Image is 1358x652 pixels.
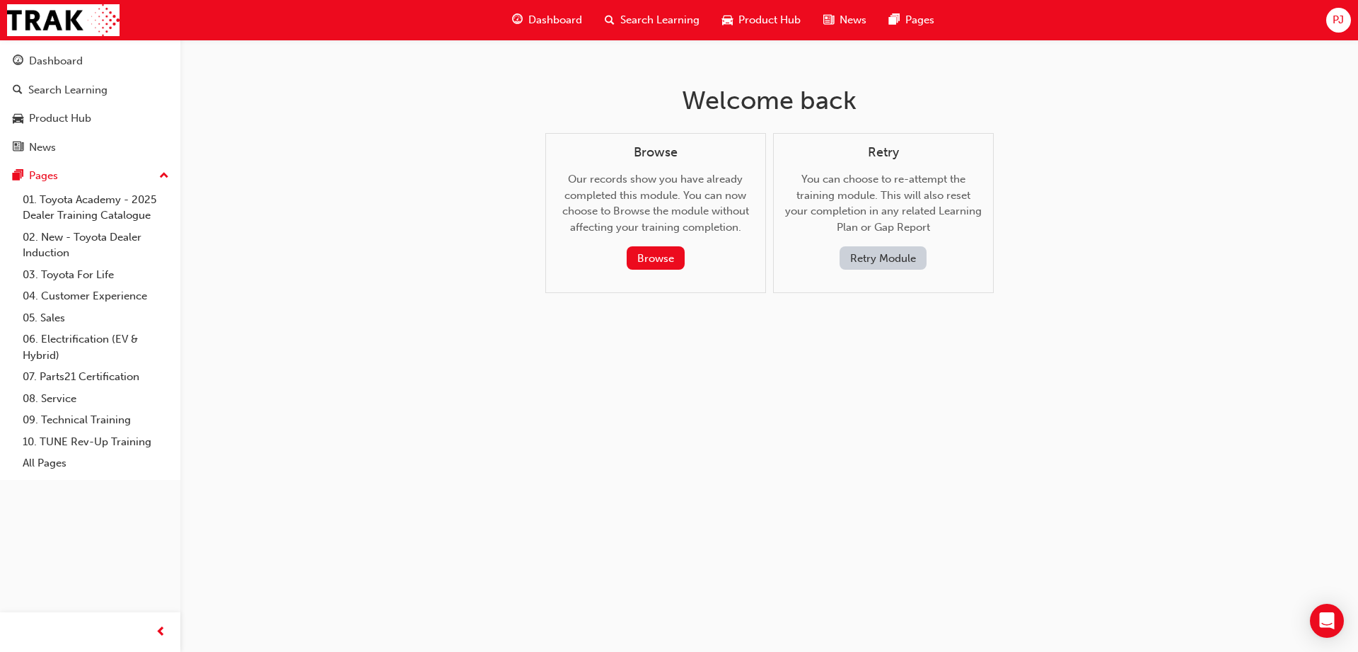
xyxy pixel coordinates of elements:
span: Product Hub [738,12,801,28]
div: Our records show you have already completed this module. You can now choose to Browse the module ... [557,145,754,270]
button: Retry Module [840,246,927,270]
a: 01. Toyota Academy - 2025 Dealer Training Catalogue [17,189,175,227]
span: search-icon [605,11,615,29]
span: car-icon [722,11,733,29]
a: car-iconProduct Hub [711,6,812,35]
a: guage-iconDashboard [501,6,593,35]
span: News [840,12,866,28]
span: guage-icon [512,11,523,29]
a: 02. New - Toyota Dealer Induction [17,227,175,264]
button: Browse [627,246,685,270]
button: PJ [1326,8,1351,33]
span: up-icon [159,167,169,185]
span: Dashboard [528,12,582,28]
a: 08. Service [17,388,175,410]
span: pages-icon [13,170,23,183]
a: 05. Sales [17,307,175,329]
div: You can choose to re-attempt the training module. This will also reset your completion in any rel... [785,145,982,270]
span: pages-icon [889,11,900,29]
a: 09. Technical Training [17,409,175,431]
a: 04. Customer Experience [17,285,175,307]
span: news-icon [823,11,834,29]
img: Trak [7,4,120,36]
a: 10. TUNE Rev-Up Training [17,431,175,453]
span: guage-icon [13,55,23,68]
a: 03. Toyota For Life [17,264,175,286]
span: prev-icon [156,624,166,641]
a: Dashboard [6,48,175,74]
a: search-iconSearch Learning [593,6,711,35]
h4: Browse [557,145,754,161]
span: news-icon [13,142,23,154]
a: 07. Parts21 Certification [17,366,175,388]
a: 06. Electrification (EV & Hybrid) [17,328,175,366]
div: Product Hub [29,110,91,127]
h4: Retry [785,145,982,161]
span: search-icon [13,84,23,97]
a: Product Hub [6,105,175,132]
div: Pages [29,168,58,184]
div: News [29,139,56,156]
span: car-icon [13,113,23,125]
span: Pages [905,12,934,28]
span: Search Learning [620,12,700,28]
button: DashboardSearch LearningProduct HubNews [6,45,175,163]
button: Pages [6,163,175,189]
div: Dashboard [29,53,83,69]
a: Search Learning [6,77,175,103]
a: news-iconNews [812,6,878,35]
span: PJ [1333,12,1344,28]
a: pages-iconPages [878,6,946,35]
a: All Pages [17,452,175,474]
div: Search Learning [28,82,108,98]
div: Open Intercom Messenger [1310,604,1344,638]
a: News [6,135,175,161]
h1: Welcome back [545,85,994,116]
